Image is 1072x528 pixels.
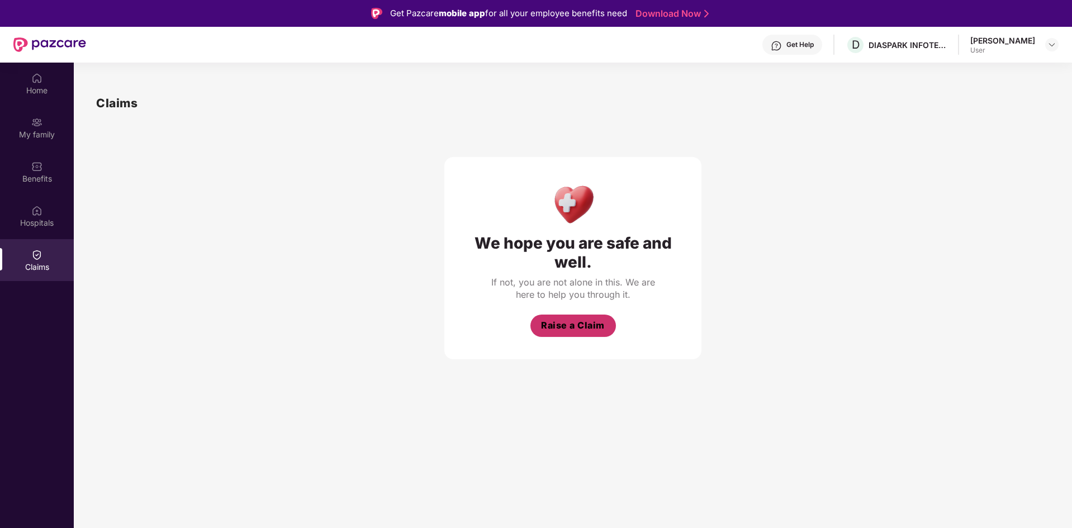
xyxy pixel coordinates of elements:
div: Get Pazcare for all your employee benefits need [390,7,627,20]
img: New Pazcare Logo [13,37,86,52]
img: Health Care [549,179,597,228]
div: DIASPARK INFOTECH PRIVATE LIMITED [869,40,947,50]
img: svg+xml;base64,PHN2ZyB3aWR0aD0iMjAiIGhlaWdodD0iMjAiIHZpZXdCb3g9IjAgMCAyMCAyMCIgZmlsbD0ibm9uZSIgeG... [31,117,42,128]
div: If not, you are not alone in this. We are here to help you through it. [489,276,657,301]
img: svg+xml;base64,PHN2ZyBpZD0iQmVuZWZpdHMiIHhtbG5zPSJodHRwOi8vd3d3LnczLm9yZy8yMDAwL3N2ZyIgd2lkdGg9Ij... [31,161,42,172]
img: svg+xml;base64,PHN2ZyBpZD0iSGVscC0zMngzMiIgeG1sbnM9Imh0dHA6Ly93d3cudzMub3JnLzIwMDAvc3ZnIiB3aWR0aD... [771,40,782,51]
img: Logo [371,8,382,19]
img: svg+xml;base64,PHN2ZyBpZD0iSG9zcGl0YWxzIiB4bWxucz0iaHR0cDovL3d3dy53My5vcmcvMjAwMC9zdmciIHdpZHRoPS... [31,205,42,216]
button: Raise a Claim [530,315,616,337]
div: We hope you are safe and well. [467,234,679,272]
span: Raise a Claim [541,318,605,332]
img: Stroke [704,8,709,20]
div: User [970,46,1035,55]
strong: mobile app [439,8,485,18]
a: Download Now [635,8,705,20]
img: svg+xml;base64,PHN2ZyBpZD0iSG9tZSIgeG1sbnM9Imh0dHA6Ly93d3cudzMub3JnLzIwMDAvc3ZnIiB3aWR0aD0iMjAiIG... [31,73,42,84]
div: Get Help [786,40,814,49]
h1: Claims [96,94,137,112]
img: svg+xml;base64,PHN2ZyBpZD0iQ2xhaW0iIHhtbG5zPSJodHRwOi8vd3d3LnczLm9yZy8yMDAwL3N2ZyIgd2lkdGg9IjIwIi... [31,249,42,260]
div: [PERSON_NAME] [970,35,1035,46]
span: D [852,38,860,51]
img: svg+xml;base64,PHN2ZyBpZD0iRHJvcGRvd24tMzJ4MzIiIHhtbG5zPSJodHRwOi8vd3d3LnczLm9yZy8yMDAwL3N2ZyIgd2... [1047,40,1056,49]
